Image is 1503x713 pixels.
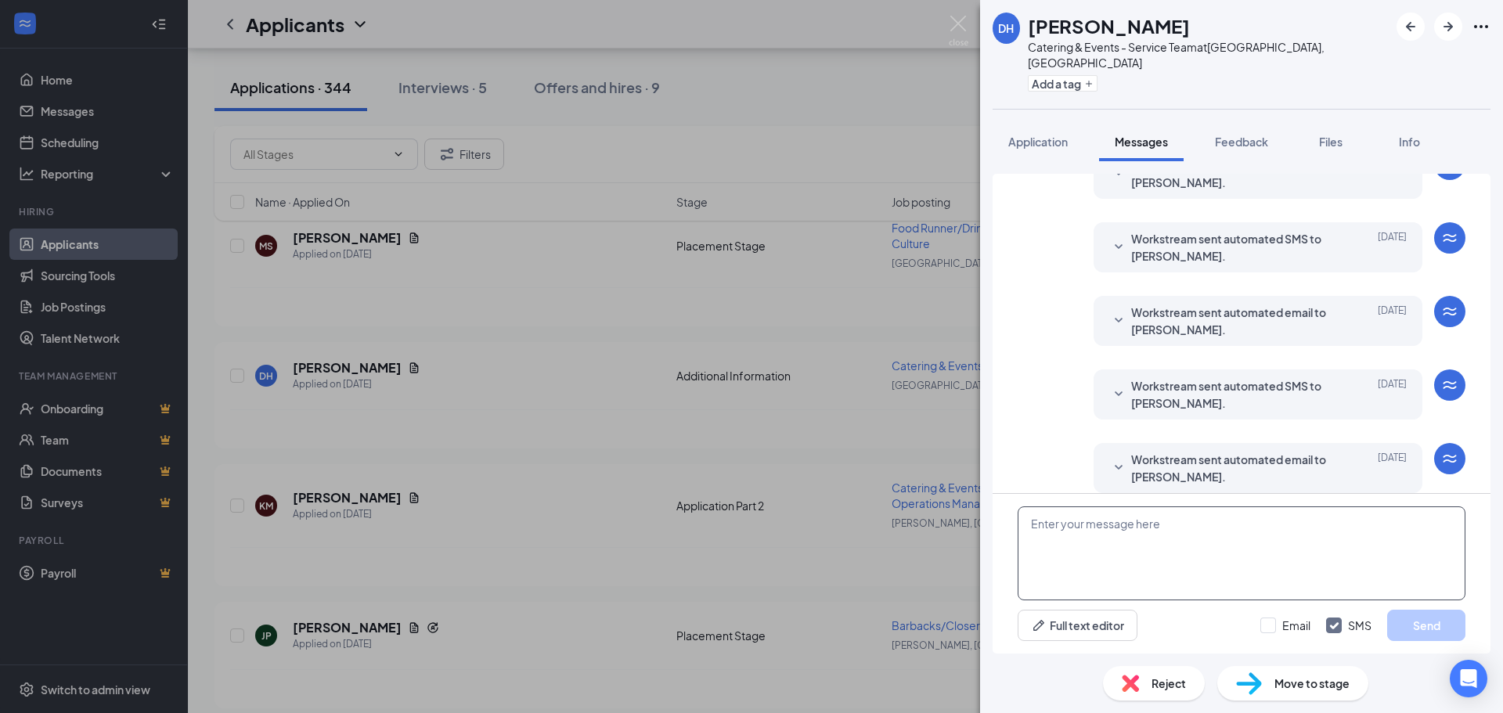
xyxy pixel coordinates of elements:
[1028,75,1098,92] button: PlusAdd a tag
[1215,135,1268,149] span: Feedback
[1028,39,1389,70] div: Catering & Events - Service Team at [GEOGRAPHIC_DATA], [GEOGRAPHIC_DATA]
[1109,164,1128,183] svg: SmallChevronDown
[1131,451,1336,485] span: Workstream sent automated email to [PERSON_NAME].
[1109,311,1128,330] svg: SmallChevronDown
[1378,451,1407,485] span: [DATE]
[1274,675,1350,692] span: Move to stage
[1109,238,1128,257] svg: SmallChevronDown
[998,20,1014,36] div: DH
[1378,157,1407,191] span: [DATE]
[1131,157,1336,191] span: Workstream sent automated SMS to [PERSON_NAME].
[1084,79,1094,88] svg: Plus
[1440,376,1459,394] svg: WorkstreamLogo
[1397,13,1425,41] button: ArrowLeftNew
[1028,13,1190,39] h1: [PERSON_NAME]
[1378,377,1407,412] span: [DATE]
[1109,385,1128,404] svg: SmallChevronDown
[1018,610,1137,641] button: Full text editorPen
[1387,610,1465,641] button: Send
[1131,230,1336,265] span: Workstream sent automated SMS to [PERSON_NAME].
[1472,17,1490,36] svg: Ellipses
[1152,675,1186,692] span: Reject
[1440,302,1459,321] svg: WorkstreamLogo
[1378,230,1407,265] span: [DATE]
[1031,618,1047,633] svg: Pen
[1008,135,1068,149] span: Application
[1440,449,1459,468] svg: WorkstreamLogo
[1399,135,1420,149] span: Info
[1440,229,1459,247] svg: WorkstreamLogo
[1131,377,1336,412] span: Workstream sent automated SMS to [PERSON_NAME].
[1319,135,1343,149] span: Files
[1131,304,1336,338] span: Workstream sent automated email to [PERSON_NAME].
[1378,304,1407,338] span: [DATE]
[1450,660,1487,697] div: Open Intercom Messenger
[1434,13,1462,41] button: ArrowRight
[1109,459,1128,477] svg: SmallChevronDown
[1115,135,1168,149] span: Messages
[1401,17,1420,36] svg: ArrowLeftNew
[1439,17,1458,36] svg: ArrowRight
